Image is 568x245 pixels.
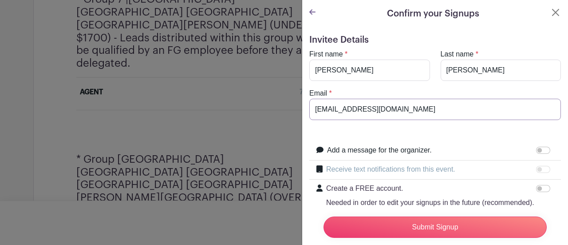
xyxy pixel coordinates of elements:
label: Last name [441,49,474,60]
p: Needed in order to edit your signups in the future (recommended). [326,197,534,208]
label: Receive text notifications from this event. [326,164,455,175]
label: Add a message for the organizer. [327,145,432,156]
h5: Confirm your Signups [387,7,479,20]
input: Submit Signup [323,217,547,238]
p: Create a FREE account. [326,183,534,194]
h5: Invitee Details [309,35,561,45]
label: Email [309,88,327,99]
label: First name [309,49,343,60]
button: Close [550,7,561,18]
